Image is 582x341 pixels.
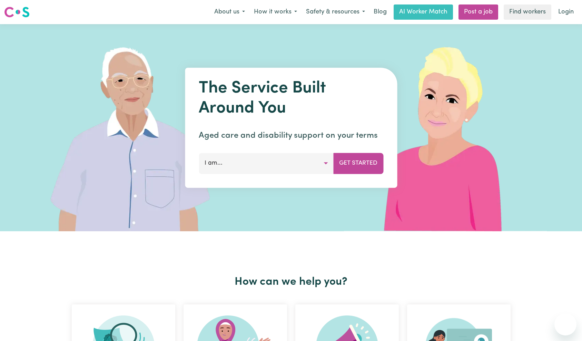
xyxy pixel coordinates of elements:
[504,4,551,20] a: Find workers
[333,153,383,174] button: Get Started
[554,4,578,20] a: Login
[394,4,453,20] a: AI Worker Match
[68,275,515,289] h2: How can we help you?
[4,6,30,18] img: Careseekers logo
[199,79,383,118] h1: The Service Built Around You
[4,4,30,20] a: Careseekers logo
[554,313,576,335] iframe: Button to launch messaging window
[199,129,383,142] p: Aged care and disability support on your terms
[458,4,498,20] a: Post a job
[210,5,249,19] button: About us
[369,4,391,20] a: Blog
[302,5,369,19] button: Safety & resources
[199,153,334,174] button: I am...
[249,5,302,19] button: How it works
